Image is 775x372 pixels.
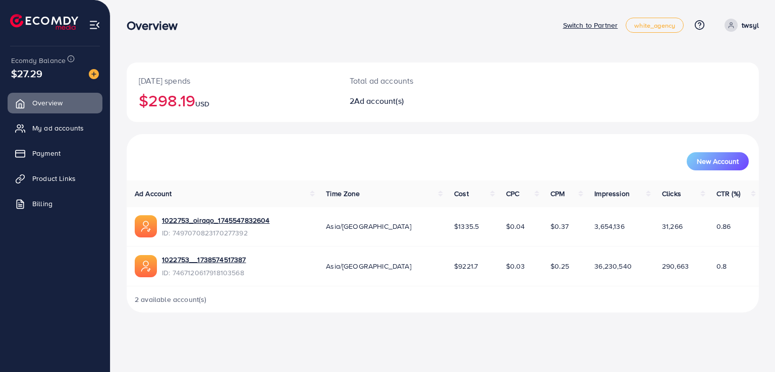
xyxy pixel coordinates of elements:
[89,19,100,31] img: menu
[326,261,411,271] span: Asia/[GEOGRAPHIC_DATA]
[11,55,66,66] span: Ecomdy Balance
[697,158,739,165] span: New Account
[550,189,565,199] span: CPM
[135,255,157,277] img: ic-ads-acc.e4c84228.svg
[716,261,727,271] span: 0.8
[326,189,360,199] span: Time Zone
[326,221,411,231] span: Asia/[GEOGRAPHIC_DATA]
[626,18,684,33] a: white_agency
[662,189,681,199] span: Clicks
[716,189,740,199] span: CTR (%)
[506,189,519,199] span: CPC
[594,261,632,271] span: 36,230,540
[127,18,186,33] h3: Overview
[594,221,624,231] span: 3,654,136
[563,19,618,31] p: Switch to Partner
[8,143,102,163] a: Payment
[350,96,483,106] h2: 2
[32,148,61,158] span: Payment
[32,173,76,183] span: Product Links
[8,93,102,113] a: Overview
[506,221,525,231] span: $0.04
[350,75,483,87] p: Total ad accounts
[135,189,172,199] span: Ad Account
[662,261,689,271] span: 290,663
[742,19,759,31] p: twsyl
[716,221,731,231] span: 0.86
[11,66,42,81] span: $27.29
[32,199,52,209] span: Billing
[10,14,78,30] img: logo
[550,261,569,271] span: $0.25
[8,194,102,214] a: Billing
[732,327,767,364] iframe: Chat
[162,268,246,278] span: ID: 7467120617918103568
[32,123,84,133] span: My ad accounts
[354,95,404,106] span: Ad account(s)
[687,152,749,170] button: New Account
[162,228,269,238] span: ID: 7497070823170277392
[135,215,157,237] img: ic-ads-acc.e4c84228.svg
[195,99,209,109] span: USD
[721,19,759,32] a: twsyl
[594,189,630,199] span: Impression
[135,294,207,304] span: 2 available account(s)
[454,189,469,199] span: Cost
[454,261,478,271] span: $9221.7
[454,221,479,231] span: $1335.5
[550,221,569,231] span: $0.37
[162,215,269,225] a: 1022753_oiraqo_1745547832604
[162,255,246,265] a: 1022753__1738574517387
[139,75,325,87] p: [DATE] spends
[634,22,675,29] span: white_agency
[8,118,102,138] a: My ad accounts
[89,69,99,79] img: image
[662,221,683,231] span: 31,266
[32,98,63,108] span: Overview
[8,168,102,189] a: Product Links
[506,261,525,271] span: $0.03
[139,91,325,110] h2: $298.19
